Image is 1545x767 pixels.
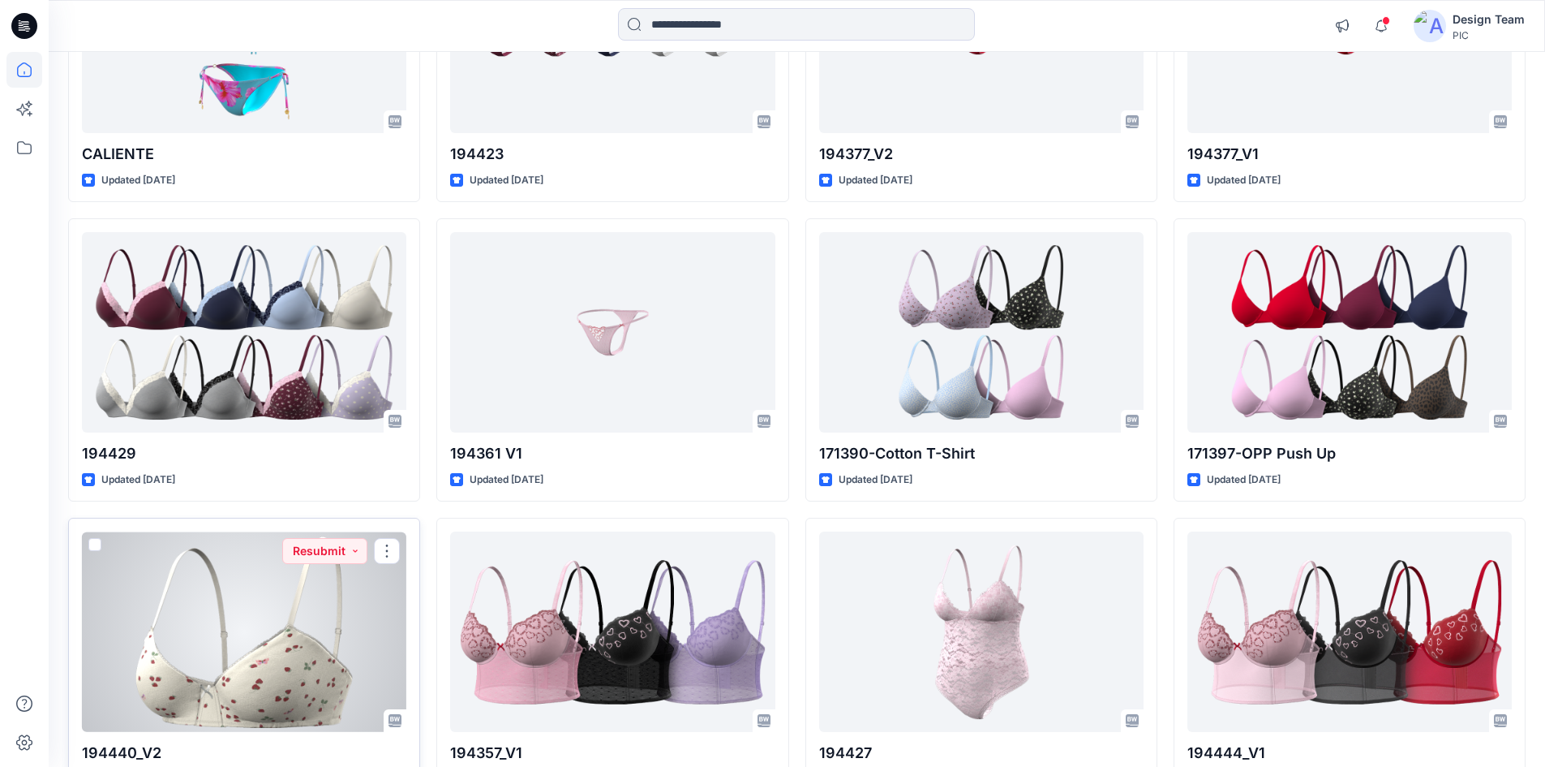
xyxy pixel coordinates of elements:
a: 194429 [82,232,406,433]
p: Updated [DATE] [470,172,543,189]
p: Updated [DATE] [839,472,912,489]
p: 194377_V2 [819,143,1144,166]
a: 171397-OPP Push Up [1187,232,1512,433]
p: Updated [DATE] [839,172,912,189]
div: PIC [1453,29,1525,41]
p: 194429 [82,442,406,465]
a: 194361 V1 [450,232,775,433]
p: 194377_V1 [1187,143,1512,166]
p: 194361 V1 [450,442,775,465]
p: Updated [DATE] [1207,472,1281,489]
p: 171397-OPP Push Up [1187,442,1512,465]
div: Design Team [1453,10,1525,29]
a: 194357_V1 [450,532,775,732]
p: 194427 [819,742,1144,765]
p: Updated [DATE] [470,472,543,489]
p: Updated [DATE] [1207,172,1281,189]
p: CALIENTE [82,143,406,166]
p: 194357_V1 [450,742,775,765]
a: 171390-Cotton T-Shirt [819,232,1144,433]
img: avatar [1414,10,1446,42]
p: Updated [DATE] [101,472,175,489]
p: 194444_V1 [1187,742,1512,765]
p: 171390-Cotton T-Shirt [819,442,1144,465]
p: Updated [DATE] [101,172,175,189]
p: 194440_V2 [82,742,406,765]
a: 194427 [819,532,1144,732]
a: 194444_V1 [1187,532,1512,732]
p: 194423 [450,143,775,166]
a: 194440_V2 [82,532,406,732]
